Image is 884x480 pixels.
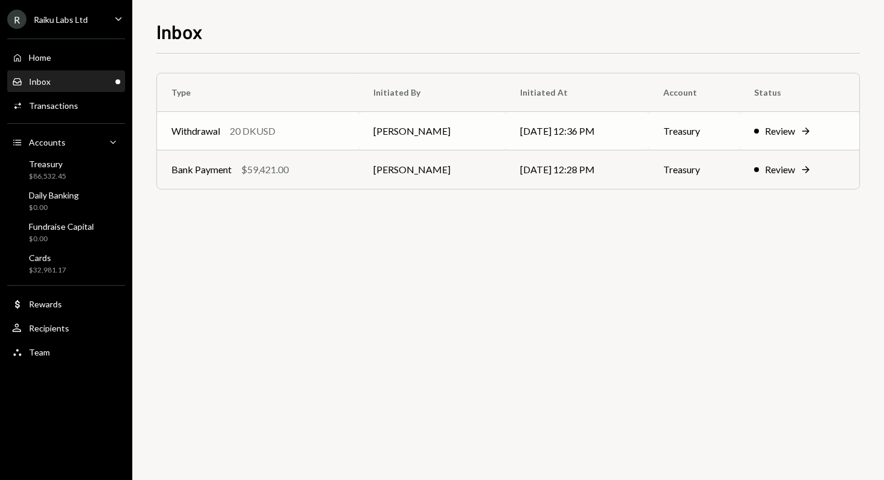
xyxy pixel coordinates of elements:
[7,70,125,92] a: Inbox
[7,341,125,363] a: Team
[765,162,795,177] div: Review
[7,293,125,315] a: Rewards
[29,100,78,111] div: Transactions
[29,171,66,182] div: $86,532.45
[765,124,795,138] div: Review
[359,150,506,189] td: [PERSON_NAME]
[29,137,66,147] div: Accounts
[29,323,69,333] div: Recipients
[7,10,26,29] div: R
[7,317,125,339] a: Recipients
[29,203,79,213] div: $0.00
[29,234,94,244] div: $0.00
[29,253,66,263] div: Cards
[359,112,506,150] td: [PERSON_NAME]
[506,150,649,189] td: [DATE] 12:28 PM
[29,221,94,232] div: Fundraise Capital
[740,73,859,112] th: Status
[34,14,88,25] div: Raiku Labs Ltd
[506,73,649,112] th: Initiated At
[359,73,506,112] th: Initiated By
[7,186,125,215] a: Daily Banking$0.00
[29,265,66,275] div: $32,981.17
[29,190,79,200] div: Daily Banking
[29,159,66,169] div: Treasury
[7,218,125,247] a: Fundraise Capital$0.00
[506,112,649,150] td: [DATE] 12:36 PM
[29,299,62,309] div: Rewards
[649,112,740,150] td: Treasury
[29,76,51,87] div: Inbox
[7,131,125,153] a: Accounts
[29,347,50,357] div: Team
[157,73,359,112] th: Type
[156,19,203,43] h1: Inbox
[649,73,740,112] th: Account
[171,124,220,138] div: Withdrawal
[241,162,289,177] div: $59,421.00
[171,162,232,177] div: Bank Payment
[230,124,275,138] div: 20 DKUSD
[7,46,125,68] a: Home
[7,249,125,278] a: Cards$32,981.17
[7,155,125,184] a: Treasury$86,532.45
[29,52,51,63] div: Home
[649,150,740,189] td: Treasury
[7,94,125,116] a: Transactions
